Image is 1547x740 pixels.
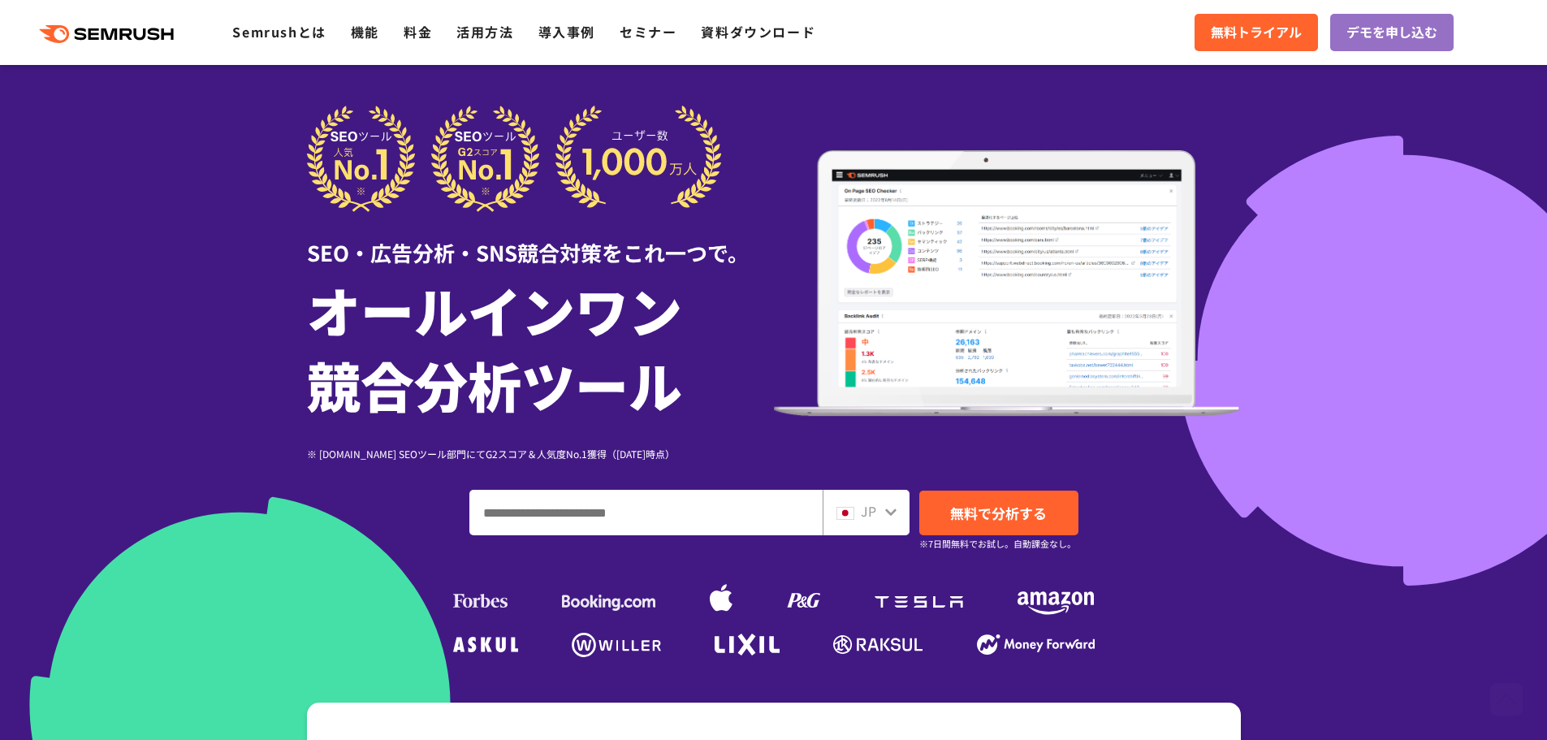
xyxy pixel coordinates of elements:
[861,501,876,521] span: JP
[1346,22,1437,43] span: デモを申し込む
[307,212,774,268] div: SEO・広告分析・SNS競合対策をこれ一つで。
[950,503,1047,523] span: 無料で分析する
[232,22,326,41] a: Semrushとは
[307,446,774,461] div: ※ [DOMAIN_NAME] SEOツール部門にてG2スコア＆人気度No.1獲得（[DATE]時点）
[919,491,1078,535] a: 無料で分析する
[404,22,432,41] a: 料金
[919,536,1076,552] small: ※7日間無料でお試し。自動課金なし。
[351,22,379,41] a: 機能
[307,272,774,422] h1: オールインワン 競合分析ツール
[620,22,676,41] a: セミナー
[701,22,815,41] a: 資料ダウンロード
[470,491,822,534] input: ドメイン、キーワードまたはURLを入力してください
[538,22,595,41] a: 導入事例
[1195,14,1318,51] a: 無料トライアル
[1211,22,1302,43] span: 無料トライアル
[1330,14,1454,51] a: デモを申し込む
[456,22,513,41] a: 活用方法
